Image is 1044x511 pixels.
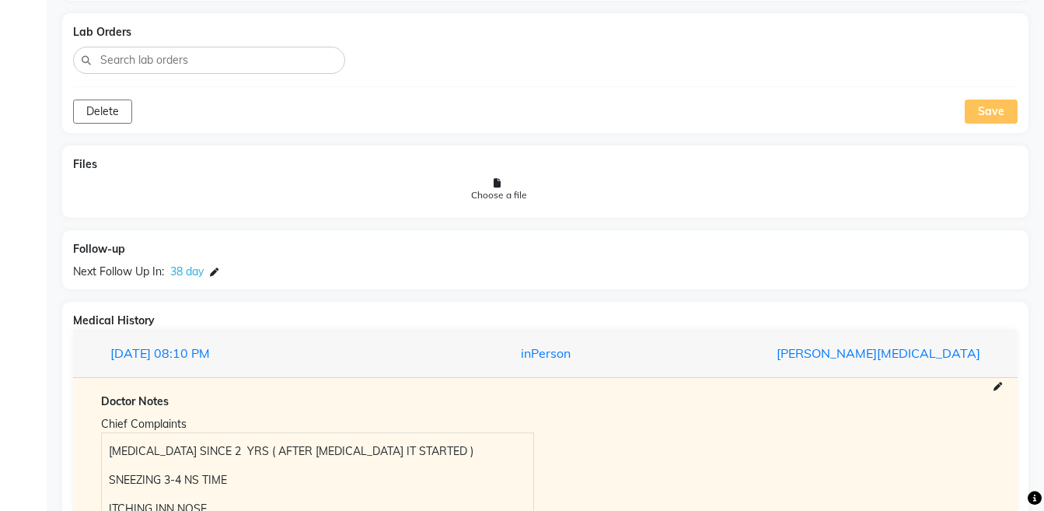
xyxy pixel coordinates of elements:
[471,188,527,202] span: Choose a file
[694,344,992,362] div: [PERSON_NAME][MEDICAL_DATA]
[89,338,1002,368] button: [DATE]08:10 PMinPerson[PERSON_NAME][MEDICAL_DATA]
[109,472,525,488] p: SNEEZING 3-4 NS TIME
[73,100,132,124] button: Delete
[73,156,1018,173] div: Files
[73,24,1018,40] div: Lab Orders
[170,264,204,280] span: 38 day
[99,51,337,69] input: Search lab orders
[109,443,525,460] p: [MEDICAL_DATA] SINCE 2 YRS ( AFTER [MEDICAL_DATA] IT STARTED )
[73,241,1018,257] div: Follow-up
[73,264,164,280] span: Next Follow Up In:
[110,345,151,361] span: [DATE]
[101,394,990,410] div: Doctor Notes
[101,416,534,432] div: Chief Complaints
[396,344,694,362] div: inPerson
[154,345,210,361] span: 08:10 PM
[73,313,1018,329] div: Medical History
